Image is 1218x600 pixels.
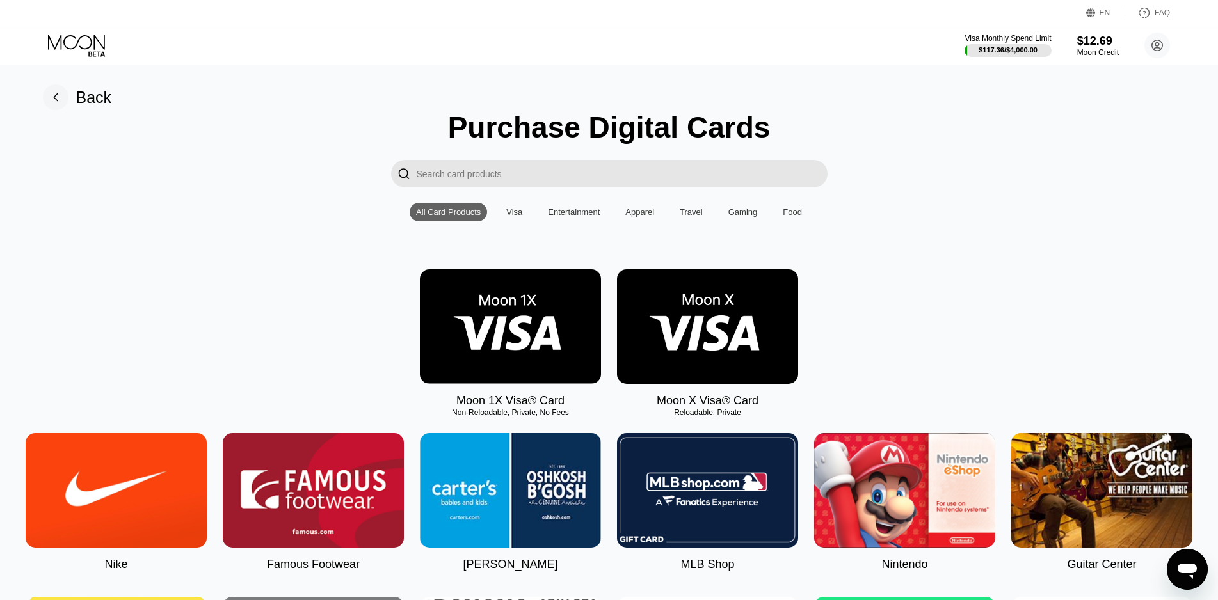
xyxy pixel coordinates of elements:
[500,203,529,221] div: Visa
[420,408,601,417] div: Non-Reloadable, Private, No Fees
[965,34,1051,43] div: Visa Monthly Spend Limit
[673,203,709,221] div: Travel
[776,203,808,221] div: Food
[979,46,1038,54] div: $117.36 / $4,000.00
[1077,35,1119,48] div: $12.69
[548,207,600,217] div: Entertainment
[397,166,410,181] div: 
[728,207,758,217] div: Gaming
[625,207,654,217] div: Apparel
[417,160,828,187] input: Search card products
[43,84,112,110] div: Back
[416,207,481,217] div: All Card Products
[680,207,703,217] div: Travel
[267,558,360,571] div: Famous Footwear
[410,203,487,221] div: All Card Products
[1086,6,1125,19] div: EN
[619,203,661,221] div: Apparel
[1100,8,1110,17] div: EN
[783,207,802,217] div: Food
[456,394,565,407] div: Moon 1X Visa® Card
[965,34,1051,57] div: Visa Monthly Spend Limit$117.36/$4,000.00
[506,207,522,217] div: Visa
[541,203,606,221] div: Entertainment
[1155,8,1170,17] div: FAQ
[1067,558,1136,571] div: Guitar Center
[1125,6,1170,19] div: FAQ
[391,160,417,187] div: 
[104,558,127,571] div: Nike
[1167,549,1208,590] iframe: Nút để khởi chạy cửa sổ nhắn tin
[722,203,764,221] div: Gaming
[76,88,112,107] div: Back
[448,110,771,145] div: Purchase Digital Cards
[881,558,927,571] div: Nintendo
[680,558,734,571] div: MLB Shop
[657,394,758,407] div: Moon X Visa® Card
[1077,35,1119,57] div: $12.69Moon Credit
[1077,48,1119,57] div: Moon Credit
[463,558,557,571] div: [PERSON_NAME]
[617,408,798,417] div: Reloadable, Private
